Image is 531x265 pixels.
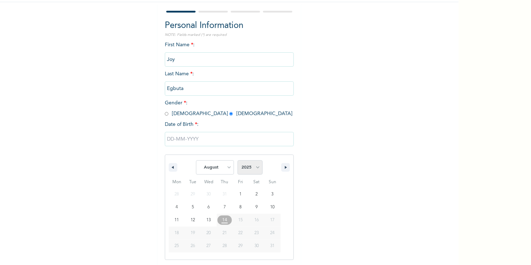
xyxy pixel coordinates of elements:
[271,240,275,252] span: 31
[165,71,294,91] span: Last Name :
[254,214,259,227] span: 16
[271,201,275,214] span: 10
[169,240,185,252] button: 25
[206,240,211,252] span: 27
[233,176,249,188] span: Fri
[185,227,201,240] button: 19
[174,240,179,252] span: 25
[233,214,249,227] button: 15
[271,214,275,227] span: 17
[223,240,227,252] span: 28
[255,201,258,214] span: 9
[233,188,249,201] button: 1
[233,227,249,240] button: 22
[185,176,201,188] span: Tue
[201,214,217,227] button: 13
[176,201,178,214] span: 4
[201,176,217,188] span: Wed
[165,32,294,38] p: NOTE: Fields marked (*) are required
[249,227,265,240] button: 23
[185,240,201,252] button: 26
[201,227,217,240] button: 20
[240,188,242,201] span: 1
[264,214,281,227] button: 17
[185,201,201,214] button: 5
[207,201,210,214] span: 6
[206,214,211,227] span: 13
[165,42,294,62] span: First Name :
[217,176,233,188] span: Thu
[224,201,226,214] span: 7
[169,176,185,188] span: Mon
[264,188,281,201] button: 3
[169,227,185,240] button: 18
[217,227,233,240] button: 21
[249,201,265,214] button: 9
[264,201,281,214] button: 10
[249,176,265,188] span: Sat
[239,214,243,227] span: 15
[249,240,265,252] button: 30
[222,214,227,227] span: 14
[249,188,265,201] button: 2
[192,201,194,214] span: 5
[272,188,274,201] span: 3
[174,214,179,227] span: 11
[165,100,292,116] span: Gender : [DEMOGRAPHIC_DATA] [DEMOGRAPHIC_DATA]
[264,176,281,188] span: Sun
[217,214,233,227] button: 14
[254,227,259,240] span: 23
[191,214,195,227] span: 12
[239,227,243,240] span: 22
[165,52,294,67] input: Enter your first name
[217,240,233,252] button: 28
[264,227,281,240] button: 24
[264,240,281,252] button: 31
[169,201,185,214] button: 4
[249,214,265,227] button: 16
[165,132,294,146] input: DD-MM-YYYY
[165,121,198,128] span: Date of Birth :
[201,240,217,252] button: 27
[169,214,185,227] button: 11
[240,201,242,214] span: 8
[233,201,249,214] button: 8
[185,214,201,227] button: 12
[174,227,179,240] span: 18
[233,240,249,252] button: 29
[165,81,294,96] input: Enter your last name
[206,227,211,240] span: 20
[271,227,275,240] span: 24
[165,19,294,32] h2: Personal Information
[254,240,259,252] span: 30
[255,188,258,201] span: 2
[191,240,195,252] span: 26
[201,201,217,214] button: 6
[217,201,233,214] button: 7
[223,227,227,240] span: 21
[191,227,195,240] span: 19
[239,240,243,252] span: 29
